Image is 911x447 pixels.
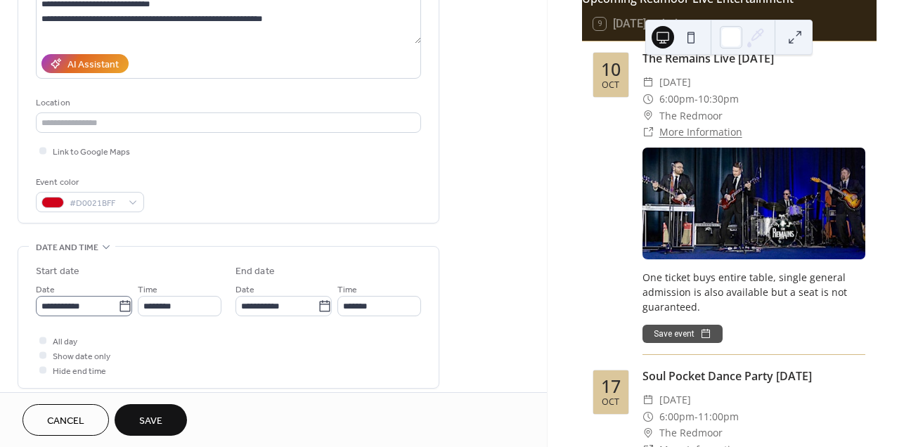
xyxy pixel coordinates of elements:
div: Oct [602,398,619,407]
span: The Redmoor [659,425,723,441]
span: Cancel [47,414,84,429]
button: Cancel [22,404,109,436]
span: All day [53,335,77,349]
div: End date [235,264,275,279]
div: ​ [642,124,654,141]
span: 10:30pm [698,91,739,108]
div: 17 [601,377,621,395]
a: The Remains Live [DATE] [642,51,774,66]
button: Save [115,404,187,436]
span: Show date only [53,349,110,364]
span: Date [36,283,55,297]
div: Start date [36,264,79,279]
div: Oct [602,81,619,90]
a: More Information [659,125,742,138]
span: [DATE] [659,391,691,408]
span: - [694,91,698,108]
span: [DATE] [659,74,691,91]
div: AI Assistant [67,58,119,72]
span: 11:00pm [698,408,739,425]
span: The Redmoor [659,108,723,124]
a: Soul Pocket Dance Party [DATE] [642,368,812,384]
span: Save [139,414,162,429]
span: Hide end time [53,364,106,379]
span: Date [235,283,254,297]
span: Time [138,283,157,297]
div: ​ [642,408,654,425]
span: 6:00pm [659,408,694,425]
button: AI Assistant [41,54,129,73]
div: Location [36,96,418,110]
div: ​ [642,108,654,124]
span: #D0021BFF [70,196,122,211]
span: Date and time [36,240,98,255]
span: Link to Google Maps [53,145,130,160]
div: ​ [642,74,654,91]
div: ​ [642,391,654,408]
div: 10 [601,60,621,78]
span: - [694,408,698,425]
div: ​ [642,91,654,108]
div: ​ [642,425,654,441]
div: Event color [36,175,141,190]
span: Time [337,283,357,297]
button: Save event [642,325,723,343]
div: One ticket buys entire table, single general admission is also available but a seat is not guaran... [642,270,865,314]
span: 6:00pm [659,91,694,108]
